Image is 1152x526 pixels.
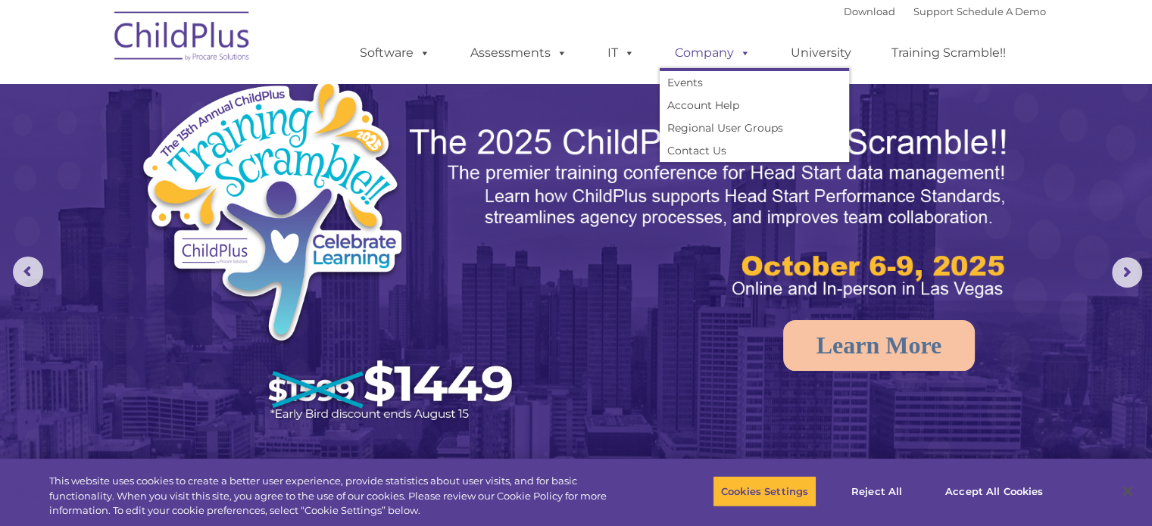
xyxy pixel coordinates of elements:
[913,5,954,17] a: Support
[844,5,895,17] a: Download
[592,38,650,68] a: IT
[660,117,849,139] a: Regional User Groups
[660,38,766,68] a: Company
[776,38,866,68] a: University
[957,5,1046,17] a: Schedule A Demo
[876,38,1021,68] a: Training Scramble!!
[937,475,1051,507] button: Accept All Cookies
[713,475,816,507] button: Cookies Settings
[660,94,849,117] a: Account Help
[660,139,849,162] a: Contact Us
[660,71,849,94] a: Events
[783,320,976,371] a: Learn More
[1111,475,1144,508] button: Close
[107,1,258,76] img: ChildPlus by Procare Solutions
[455,38,582,68] a: Assessments
[49,474,634,518] div: This website uses cookies to create a better user experience, provide statistics about user visit...
[829,475,924,507] button: Reject All
[345,38,445,68] a: Software
[844,5,1046,17] font: |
